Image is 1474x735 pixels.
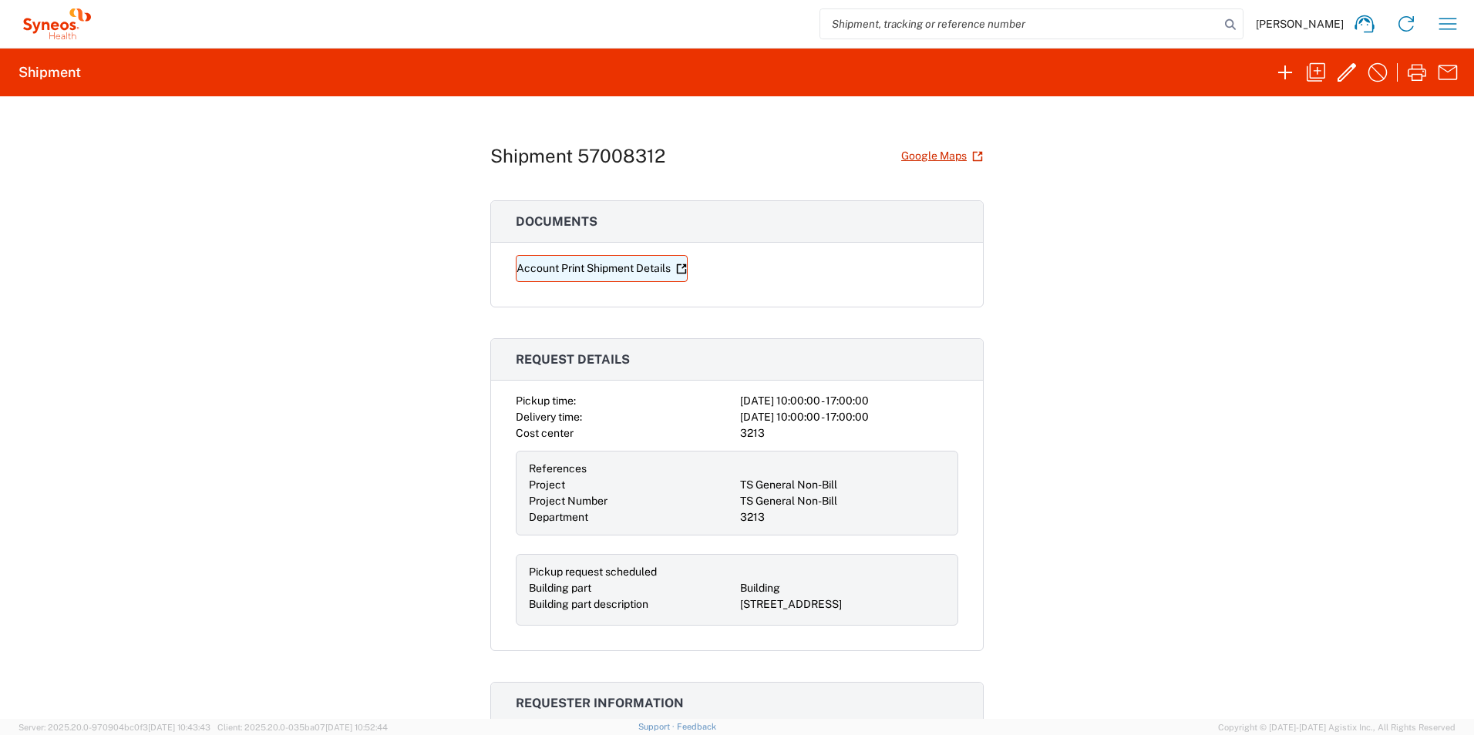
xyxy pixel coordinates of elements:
h2: Shipment [19,63,81,82]
div: Project Number [529,493,734,509]
span: [DATE] 10:52:44 [325,723,388,732]
span: [DATE] 10:43:43 [148,723,210,732]
div: 3213 [740,425,958,441]
a: Account Print Shipment Details [516,255,688,282]
div: Department [529,509,734,525]
a: Feedback [677,722,716,731]
span: Delivery time: [516,411,582,423]
span: Cost center [516,427,574,439]
span: References [529,462,587,475]
div: TS General Non-Bill [740,477,945,493]
span: Pickup time: [516,394,576,407]
div: Project [529,477,734,493]
span: Server: 2025.20.0-970904bc0f3 [19,723,210,732]
div: 3213 [740,509,945,525]
span: Client: 2025.20.0-035ba07 [217,723,388,732]
div: TS General Non-Bill [740,493,945,509]
h1: Shipment 57008312 [490,145,665,167]
div: [DATE] 10:00:00 - 17:00:00 [740,393,958,409]
span: Requester information [516,696,684,710]
a: Google Maps [900,143,984,169]
span: Building part [529,582,591,594]
div: [STREET_ADDRESS] [740,596,945,612]
span: Building part description [529,598,648,610]
span: [PERSON_NAME] [1256,17,1344,31]
span: Building [740,582,780,594]
a: Support [638,722,677,731]
span: Request details [516,352,630,367]
span: Pickup request scheduled [529,566,657,578]
input: Shipment, tracking or reference number [820,9,1220,39]
span: Documents [516,214,597,229]
div: [DATE] 10:00:00 - 17:00:00 [740,409,958,425]
span: Copyright © [DATE]-[DATE] Agistix Inc., All Rights Reserved [1218,720,1455,734]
